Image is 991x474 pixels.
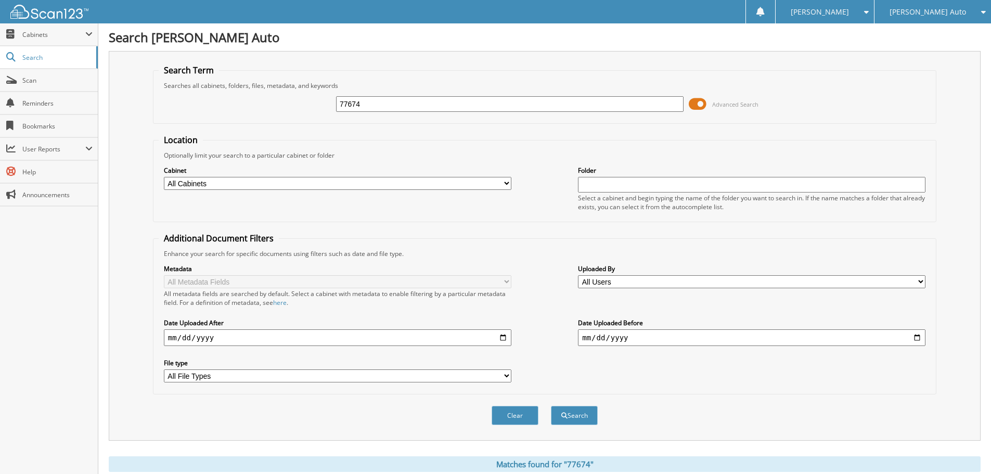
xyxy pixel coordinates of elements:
[791,9,849,15] span: [PERSON_NAME]
[22,145,85,153] span: User Reports
[22,99,93,108] span: Reminders
[22,76,93,85] span: Scan
[109,456,981,472] div: Matches found for "77674"
[22,190,93,199] span: Announcements
[890,9,966,15] span: [PERSON_NAME] Auto
[164,166,511,175] label: Cabinet
[159,65,219,76] legend: Search Term
[164,289,511,307] div: All metadata fields are searched by default. Select a cabinet with metadata to enable filtering b...
[578,194,925,211] div: Select a cabinet and begin typing the name of the folder you want to search in. If the name match...
[273,298,287,307] a: here
[578,329,925,346] input: end
[578,166,925,175] label: Folder
[22,53,91,62] span: Search
[492,406,538,425] button: Clear
[109,29,981,46] h1: Search [PERSON_NAME] Auto
[164,264,511,273] label: Metadata
[22,30,85,39] span: Cabinets
[164,329,511,346] input: start
[578,264,925,273] label: Uploaded By
[164,358,511,367] label: File type
[164,318,511,327] label: Date Uploaded After
[159,134,203,146] legend: Location
[159,151,931,160] div: Optionally limit your search to a particular cabinet or folder
[10,5,88,19] img: scan123-logo-white.svg
[159,81,931,90] div: Searches all cabinets, folders, files, metadata, and keywords
[551,406,598,425] button: Search
[22,168,93,176] span: Help
[22,122,93,131] span: Bookmarks
[712,100,758,108] span: Advanced Search
[578,318,925,327] label: Date Uploaded Before
[159,233,279,244] legend: Additional Document Filters
[159,249,931,258] div: Enhance your search for specific documents using filters such as date and file type.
